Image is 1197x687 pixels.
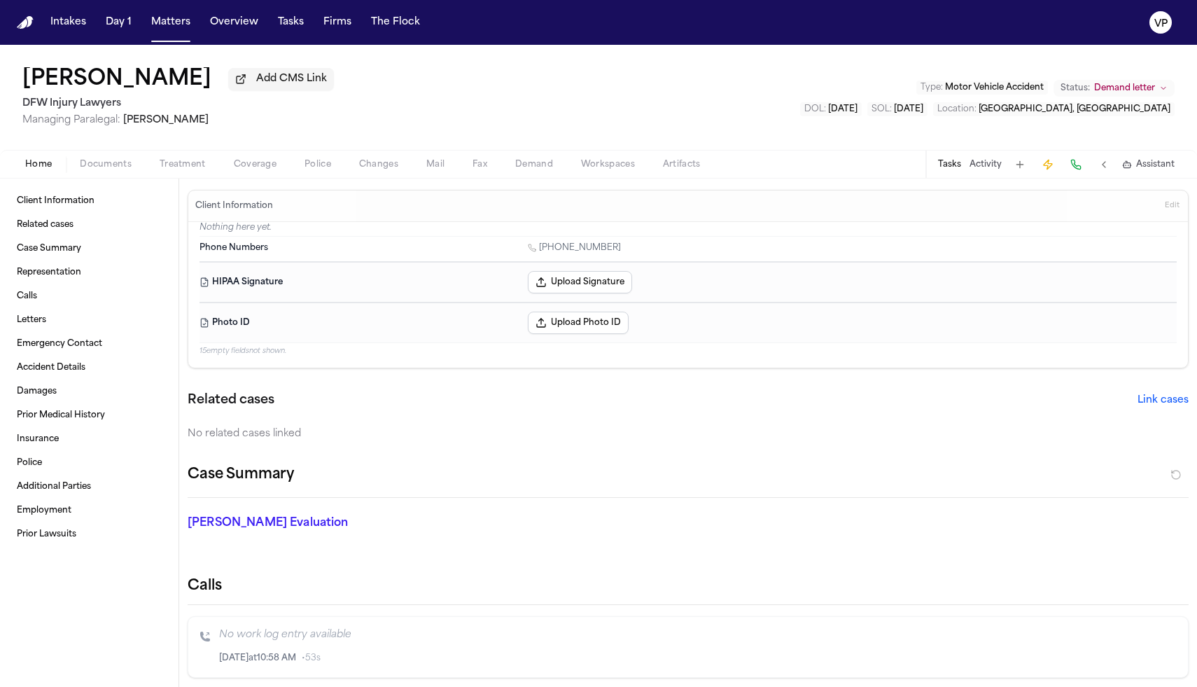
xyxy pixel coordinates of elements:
span: • 53s [302,653,321,664]
h2: DFW Injury Lawyers [22,95,334,112]
a: Police [11,452,167,474]
h2: Calls [188,576,1189,596]
p: No work log entry available [219,628,1177,642]
button: Make a Call [1066,155,1086,174]
span: Police [304,159,331,170]
span: Edit [1165,201,1179,211]
button: Assistant [1122,159,1175,170]
span: Demand letter [1094,83,1155,94]
span: Mail [426,159,444,170]
button: Tasks [272,10,309,35]
button: Edit [1161,195,1184,217]
span: [PERSON_NAME] [123,115,209,125]
a: Client Information [11,190,167,212]
span: Fax [472,159,487,170]
span: SOL : [871,105,892,113]
button: Create Immediate Task [1038,155,1058,174]
a: Call 1 (915) 801-6073 [528,242,621,254]
a: Damages [11,380,167,403]
button: Edit DOL: 2024-11-15 [800,102,862,116]
span: Demand [515,159,553,170]
img: Finch Logo [17,16,34,29]
dt: Photo ID [199,312,519,334]
button: Tasks [938,159,961,170]
button: Firms [318,10,357,35]
h2: Case Summary [188,464,294,486]
a: Related cases [11,214,167,236]
button: Add Task [1010,155,1030,174]
span: Home [25,159,52,170]
span: Documents [80,159,132,170]
span: Workspaces [581,159,635,170]
a: Prior Lawsuits [11,523,167,546]
span: [DATE] [828,105,857,113]
a: Home [17,16,34,29]
span: Assistant [1136,159,1175,170]
button: Edit matter name [22,67,211,92]
p: Nothing here yet. [199,222,1177,236]
span: Managing Paralegal: [22,115,120,125]
button: Change status from Demand letter [1053,80,1175,97]
p: [PERSON_NAME] Evaluation [188,515,510,532]
span: Changes [359,159,398,170]
button: Day 1 [100,10,137,35]
h3: Client Information [192,200,276,211]
span: Coverage [234,159,276,170]
button: Upload Signature [528,271,632,293]
button: The Flock [365,10,426,35]
button: Add CMS Link [228,68,334,90]
span: Phone Numbers [199,242,268,254]
a: Employment [11,499,167,522]
span: Status: [1060,83,1090,94]
span: [DATE] [894,105,923,113]
span: Type : [920,83,943,92]
span: DOL : [804,105,826,113]
a: Prior Medical History [11,404,167,426]
a: Emergency Contact [11,333,167,355]
button: Edit Type: Motor Vehicle Accident [916,81,1048,95]
span: Add CMS Link [256,72,327,86]
button: Activity [969,159,1002,170]
span: [GEOGRAPHIC_DATA], [GEOGRAPHIC_DATA] [979,105,1170,113]
a: Insurance [11,428,167,450]
dt: HIPAA Signature [199,271,519,293]
button: Intakes [45,10,92,35]
span: Artifacts [663,159,701,170]
a: Representation [11,261,167,284]
a: Additional Parties [11,476,167,498]
button: Edit SOL: 2026-11-15 [867,102,927,116]
h1: [PERSON_NAME] [22,67,211,92]
h2: Related cases [188,391,274,410]
span: Location : [937,105,976,113]
button: Matters [146,10,196,35]
a: Letters [11,309,167,331]
button: Link cases [1137,394,1189,408]
div: No related cases linked [188,427,1189,441]
span: Treatment [160,159,206,170]
button: Overview [204,10,264,35]
a: Case Summary [11,237,167,260]
span: [DATE] at 10:58 AM [219,653,296,664]
button: Edit Location: Desoto, TX [933,102,1175,116]
p: 15 empty fields not shown. [199,346,1177,356]
button: Upload Photo ID [528,312,629,334]
span: Motor Vehicle Accident [945,83,1044,92]
a: Accident Details [11,356,167,379]
a: Calls [11,285,167,307]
